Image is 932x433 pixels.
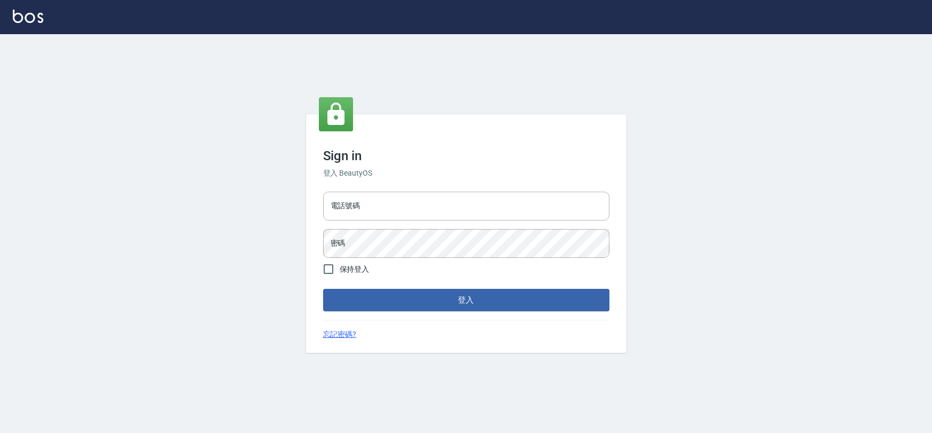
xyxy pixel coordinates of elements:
h6: 登入 BeautyOS [323,168,609,179]
img: Logo [13,10,43,23]
span: 保持登入 [340,264,370,275]
button: 登入 [323,289,609,311]
h3: Sign in [323,148,609,163]
a: 忘記密碼? [323,329,357,340]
